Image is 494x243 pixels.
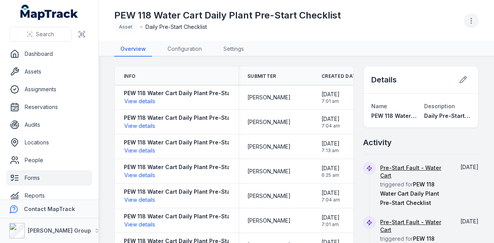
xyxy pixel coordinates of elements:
time: 19/08/2025, 7:01:08 am [321,90,340,104]
button: View details [124,97,156,106]
a: People [6,153,92,168]
span: 7:04 am [321,197,340,203]
span: 7:04 am [321,123,340,129]
span: [DATE] [460,218,479,225]
button: View details [124,171,156,179]
span: Search [36,30,54,38]
h2: Activity [363,137,392,148]
span: Description [424,103,455,109]
span: [PERSON_NAME] [247,118,291,126]
span: triggered for [380,164,449,206]
strong: Contact MapTrack [24,206,75,212]
a: Dashboard [6,46,92,62]
button: View details [124,122,156,130]
span: [DATE] [321,140,340,147]
span: Daily Pre-Start Checklist [424,112,492,119]
a: Pre-Start Fault - Water Cart [380,164,449,179]
span: Info [124,73,135,79]
a: Assignments [6,82,92,97]
span: 7:13 am [321,147,340,154]
a: Pre-Start Fault - Water Cart [380,218,449,234]
a: Overview [114,42,152,57]
a: Configuration [161,42,208,57]
span: [DATE] [321,90,340,98]
span: 7:01 am [321,221,340,228]
span: [PERSON_NAME] [247,94,291,101]
a: Forms [6,170,92,186]
span: [DATE] [321,189,340,197]
strong: PEW 118 Water Cart Daily Plant Pre-Start Checklist [124,139,262,146]
strong: PEW 118 Water Cart Daily Plant Pre-Start Checklist [124,163,262,171]
span: Created Date [321,73,359,79]
a: Audits [6,117,92,132]
a: Assets [6,64,92,79]
strong: [PERSON_NAME] Group [28,227,91,234]
a: Reservations [6,99,92,115]
time: 13/08/2025, 7:01:53 am [321,214,340,228]
span: [DATE] [321,214,340,221]
time: 15/08/2025, 6:25:43 am [460,218,479,225]
strong: PEW 118 Water Cart Daily Plant Pre-Start Checklist [124,188,262,196]
time: 15/08/2025, 7:13:22 am [321,140,340,154]
a: Locations [6,135,92,150]
span: 6:25 am [321,172,340,178]
strong: PEW 118 Water Cart Daily Plant Pre-Start Checklist [124,89,262,97]
button: View details [124,146,156,155]
div: Asset [114,22,137,32]
span: [PERSON_NAME] [247,168,291,175]
span: [PERSON_NAME] [247,192,291,200]
button: Search [9,27,71,42]
span: [PERSON_NAME] [247,217,291,225]
span: Name [371,103,387,109]
span: PEW 118 Water Cart Daily Plant Pre-Start Checklist [380,181,439,206]
a: Reports [6,188,92,203]
span: Submitter [247,73,276,79]
h1: PEW 118 Water Cart Daily Plant Pre-Start Checklist [114,9,341,22]
button: View details [124,220,156,229]
h2: Details [371,74,397,85]
time: 15/08/2025, 6:25:43 am [321,164,340,178]
button: View details [124,196,156,204]
a: MapTrack [20,5,78,20]
a: Settings [217,42,250,57]
strong: PEW 118 Water Cart Daily Plant Pre-Start Checklist [124,114,262,122]
time: 15/08/2025, 7:13:22 am [460,164,479,170]
span: 7:01 am [321,98,340,104]
span: [DATE] [460,164,479,170]
span: [DATE] [321,115,340,123]
time: 14/08/2025, 7:04:22 am [321,189,340,203]
time: 18/08/2025, 7:04:02 am [321,115,340,129]
strong: PEW 118 Water Cart Daily Plant Pre-Start Checklist [124,213,262,220]
span: [DATE] [321,164,340,172]
span: Daily Pre-Start Checklist [145,23,207,31]
span: [PERSON_NAME] [247,143,291,151]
